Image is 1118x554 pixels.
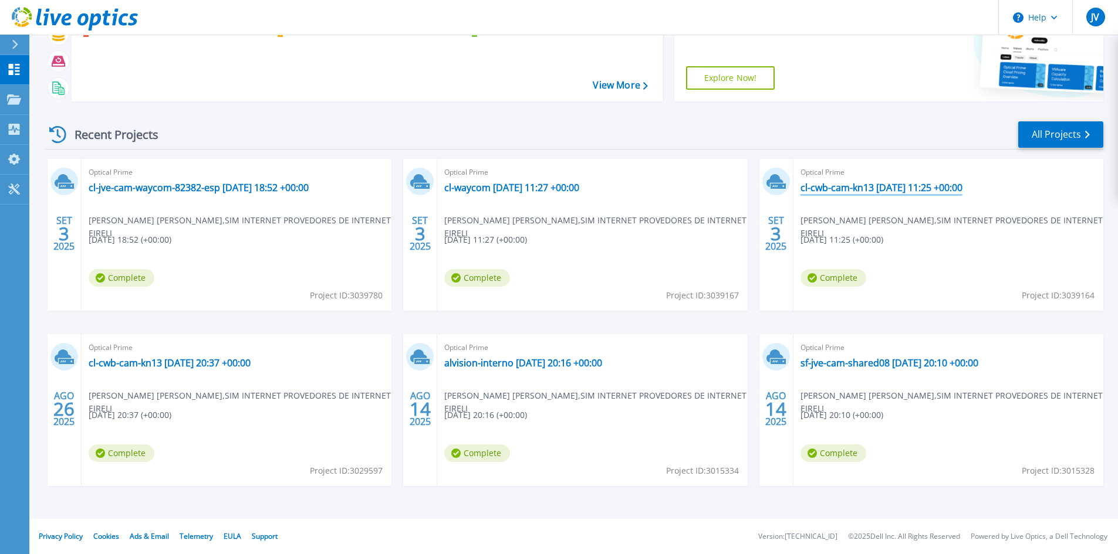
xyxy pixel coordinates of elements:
div: AGO 2025 [53,388,75,430]
span: Optical Prime [444,166,740,179]
div: SET 2025 [409,212,431,255]
span: [PERSON_NAME] [PERSON_NAME] , SIM INTERNET PROVEDORES DE INTERNET EIRELI [444,214,747,240]
span: Complete [89,444,154,462]
a: View More [593,80,647,91]
span: Project ID: 3029597 [310,464,383,477]
span: Project ID: 3039780 [310,289,383,302]
a: EULA [224,531,241,541]
a: Telemetry [180,531,213,541]
span: [DATE] 20:16 (+00:00) [444,409,527,422]
div: SET 2025 [53,212,75,255]
span: Project ID: 3015334 [666,464,739,477]
a: Ads & Email [130,531,169,541]
span: Optical Prime [800,341,1096,354]
span: Complete [800,444,866,462]
span: [DATE] 20:37 (+00:00) [89,409,171,422]
li: © 2025 Dell Inc. All Rights Reserved [848,533,960,541]
div: AGO 2025 [765,388,787,430]
a: cl-cwb-cam-kn13 [DATE] 20:37 +00:00 [89,357,251,369]
a: sf-jve-cam-shared08 [DATE] 20:10 +00:00 [800,357,978,369]
span: [PERSON_NAME] [PERSON_NAME] , SIM INTERNET PROVEDORES DE INTERNET EIRELI [444,389,747,415]
a: Support [252,531,278,541]
span: 3 [59,229,69,239]
span: [PERSON_NAME] [PERSON_NAME] , SIM INTERNET PROVEDORES DE INTERNET EIRELI [800,389,1103,415]
li: Version: [TECHNICAL_ID] [758,533,837,541]
span: [DATE] 11:25 (+00:00) [800,233,883,246]
span: [DATE] 11:27 (+00:00) [444,233,527,246]
span: [DATE] 20:10 (+00:00) [800,409,883,422]
span: [PERSON_NAME] [PERSON_NAME] , SIM INTERNET PROVEDORES DE INTERNET EIRELI [89,389,391,415]
li: Powered by Live Optics, a Dell Technology [971,533,1107,541]
span: 14 [410,404,431,414]
span: 26 [53,404,75,414]
span: 3 [771,229,781,239]
a: Privacy Policy [39,531,83,541]
span: Optical Prime [444,341,740,354]
span: Complete [444,444,510,462]
span: [DATE] 18:52 (+00:00) [89,233,171,246]
span: Optical Prime [800,166,1096,179]
span: Complete [800,269,866,287]
span: Optical Prime [89,166,384,179]
span: Project ID: 3039164 [1022,289,1095,302]
a: All Projects [1018,121,1103,148]
a: cl-jve-cam-waycom-82382-esp [DATE] 18:52 +00:00 [89,182,309,193]
a: cl-waycom [DATE] 11:27 +00:00 [444,182,579,193]
span: 3 [415,229,425,239]
div: SET 2025 [765,212,787,255]
a: Cookies [93,531,119,541]
a: cl-cwb-cam-kn13 [DATE] 11:25 +00:00 [800,182,962,193]
span: JV [1091,12,1099,22]
span: Complete [444,269,510,287]
div: AGO 2025 [409,388,431,430]
div: Recent Projects [45,120,174,149]
a: alvision-interno [DATE] 20:16 +00:00 [444,357,602,369]
span: Optical Prime [89,341,384,354]
span: 14 [765,404,786,414]
span: [PERSON_NAME] [PERSON_NAME] , SIM INTERNET PROVEDORES DE INTERNET EIRELI [800,214,1103,240]
span: Project ID: 3015328 [1022,464,1095,477]
a: Explore Now! [686,66,775,90]
span: Complete [89,269,154,287]
span: [PERSON_NAME] [PERSON_NAME] , SIM INTERNET PROVEDORES DE INTERNET EIRELI [89,214,391,240]
span: Project ID: 3039167 [666,289,739,302]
